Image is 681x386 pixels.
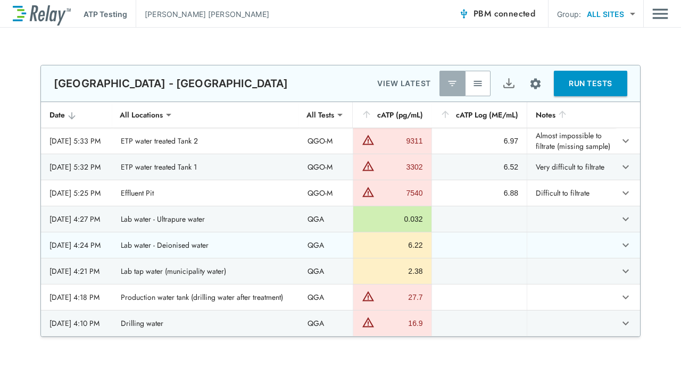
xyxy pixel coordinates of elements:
[377,188,422,198] div: 7540
[362,316,375,329] img: Warning
[377,318,422,329] div: 16.9
[112,284,300,310] td: Production water tank (drilling water after treatment)
[112,232,300,258] td: Lab water - Deionised water
[652,4,668,24] button: Main menu
[617,288,635,306] button: expand row
[617,236,635,254] button: expand row
[362,290,375,303] img: Warning
[49,162,104,172] div: [DATE] 5:32 PM
[299,104,342,125] div: All Tests
[617,210,635,228] button: expand row
[112,311,300,336] td: Drilling water
[49,240,104,250] div: [DATE] 4:24 PM
[617,314,635,332] button: expand row
[377,292,422,303] div: 27.7
[299,128,353,154] td: QGO-M
[527,128,616,154] td: Almost impossible to filtrate (missing sample)
[521,70,550,98] button: Site setup
[617,262,635,280] button: expand row
[502,77,516,90] img: Export Icon
[49,266,104,276] div: [DATE] 4:21 PM
[112,128,300,154] td: ETP water treated Tank 2
[112,104,170,125] div: All Locations
[362,186,375,198] img: Warning
[299,284,353,310] td: QGA
[49,292,104,303] div: [DATE] 4:18 PM
[112,206,300,232] td: Lab water - Ultrapure water
[49,318,104,329] div: [DATE] 4:10 PM
[49,136,104,146] div: [DATE] 5:33 PM
[49,188,104,198] div: [DATE] 5:25 PM
[377,136,422,146] div: 9311
[299,206,353,232] td: QGA
[529,77,542,90] img: Settings Icon
[362,214,422,224] div: 0.032
[441,162,518,172] div: 6.52
[41,102,112,128] th: Date
[299,232,353,258] td: QGA
[362,266,422,276] div: 2.38
[474,6,535,21] span: PBM
[617,158,635,176] button: expand row
[527,180,616,206] td: Difficult to filtrate
[472,78,483,89] img: View All
[13,3,71,26] img: LuminUltra Relay
[112,258,300,284] td: Lab tap water (municipality water)
[447,78,458,89] img: Latest
[377,162,422,172] div: 3302
[112,180,300,206] td: Effluent Pit
[49,214,104,224] div: [DATE] 4:27 PM
[362,160,375,172] img: Warning
[299,154,353,180] td: QGO-M
[454,3,539,24] button: PBM connected
[377,77,431,90] p: VIEW LATEST
[361,108,422,121] div: cATP (pg/mL)
[299,180,353,206] td: QGO-M
[145,9,269,20] p: [PERSON_NAME] [PERSON_NAME]
[441,188,518,198] div: 6.88
[112,154,300,180] td: ETP water treated Tank 1
[459,9,469,19] img: Connected Icon
[652,4,668,24] img: Drawer Icon
[299,258,353,284] td: QGA
[536,108,607,121] div: Notes
[554,71,627,96] button: RUN TESTS
[84,9,127,20] p: ATP Testing
[54,77,288,90] p: [GEOGRAPHIC_DATA] - [GEOGRAPHIC_DATA]
[362,133,375,146] img: Warning
[527,154,616,180] td: Very difficult to filtrate
[617,132,635,150] button: expand row
[299,311,353,336] td: QGA
[572,354,670,378] iframe: Resource center
[440,108,518,121] div: cATP Log (ME/mL)
[617,184,635,202] button: expand row
[362,240,422,250] div: 6.22
[494,7,536,20] span: connected
[496,71,521,96] button: Export
[557,9,581,20] p: Group:
[41,102,640,337] table: sticky table
[441,136,518,146] div: 6.97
